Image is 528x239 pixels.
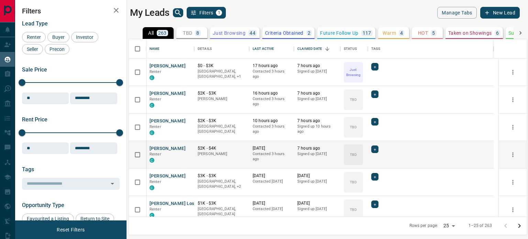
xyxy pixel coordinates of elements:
p: $3K - $3K [198,173,246,179]
p: Signed up [DATE] [297,151,337,157]
p: $1K - $3K [198,200,246,206]
button: [PERSON_NAME] [150,173,186,180]
button: more [508,67,518,77]
p: [GEOGRAPHIC_DATA], [GEOGRAPHIC_DATA] [198,124,246,134]
div: Return to Site [76,214,114,224]
p: 7 hours ago [297,145,337,151]
span: Renter [150,97,161,101]
p: 1–25 of 263 [469,223,492,229]
span: 1 [217,10,221,15]
p: [PERSON_NAME] [198,151,246,157]
p: [DATE] [253,145,290,151]
h2: Filters [22,7,120,15]
div: Investor [71,32,98,42]
div: Claimed Date [294,39,340,58]
p: Just Browsing [344,67,362,77]
p: Contacted 3 hours ago [253,124,290,134]
p: TBD [183,31,192,35]
div: condos.ca [150,158,154,163]
p: $2K - $3K [198,90,246,96]
div: Favourited a Listing [22,214,74,224]
p: Contacted [DATE] [253,179,290,184]
p: Contacted 3 hours ago [253,151,290,162]
span: Investor [74,34,96,40]
p: Contacted [DATE] [253,206,290,212]
div: condos.ca [150,213,154,218]
span: Buyer [50,34,67,40]
div: + [371,200,378,208]
div: condos.ca [150,130,154,135]
div: Last Active [253,39,274,58]
button: [PERSON_NAME] [150,145,186,152]
p: All [148,31,154,35]
p: 5 [432,31,435,35]
div: + [371,145,378,153]
p: [PERSON_NAME] [198,96,246,102]
div: Precon [45,44,69,54]
span: + [374,91,376,98]
p: TBD [350,124,356,130]
button: search button [173,8,183,17]
div: Tags [371,39,381,58]
button: Open [108,179,117,188]
p: Warm [383,31,396,35]
div: Last Active [249,39,294,58]
div: + [371,63,378,70]
span: Precon [47,46,67,52]
span: + [374,63,376,70]
p: TBD [350,152,356,157]
p: Taken on Showings [448,31,492,35]
button: more [508,95,518,105]
p: TBD [350,97,356,102]
p: $2K - $3K [198,118,246,124]
p: Scarborough, Toronto [198,179,246,189]
span: Return to Site [78,216,112,221]
p: $2K - $4K [198,145,246,151]
span: Renter [150,207,161,211]
span: Renter [150,124,161,129]
button: Filters1 [187,7,226,19]
p: Signed up [DATE] [297,69,337,74]
p: [DATE] [297,200,337,206]
p: TBD [350,180,356,185]
button: more [508,150,518,160]
button: Reset Filters [52,224,89,236]
p: Contacted 3 hours ago [253,96,290,107]
span: + [374,118,376,125]
p: 10 hours ago [253,118,290,124]
div: + [371,173,378,181]
div: Details [198,39,212,58]
div: Name [150,39,160,58]
span: + [374,146,376,153]
div: Renter [22,32,46,42]
p: 263 [158,31,167,35]
p: Signed up [DATE] [297,206,337,212]
p: 7 hours ago [297,118,337,124]
p: [DATE] [253,173,290,179]
p: 44 [250,31,255,35]
p: Criteria Obtained [265,31,304,35]
p: 4 [400,31,403,35]
div: + [371,118,378,126]
button: more [508,177,518,187]
span: Rent Price [22,116,47,123]
p: 7 hours ago [297,63,337,69]
span: + [374,173,376,180]
button: New Lead [480,7,520,19]
div: Status [344,39,357,58]
button: [PERSON_NAME] [150,90,186,97]
p: 2 [308,31,310,35]
button: Sort [322,44,332,54]
p: Signed up 10 hours ago [297,124,337,134]
button: more [508,122,518,132]
p: 17 hours ago [253,63,290,69]
p: Just Browsing [213,31,245,35]
span: Renter [150,152,161,156]
div: 25 [441,221,457,231]
span: + [374,201,376,208]
h1: My Leads [130,7,169,18]
p: 117 [363,31,371,35]
div: + [371,90,378,98]
p: HOT [418,31,428,35]
button: Manage Tabs [437,7,476,19]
